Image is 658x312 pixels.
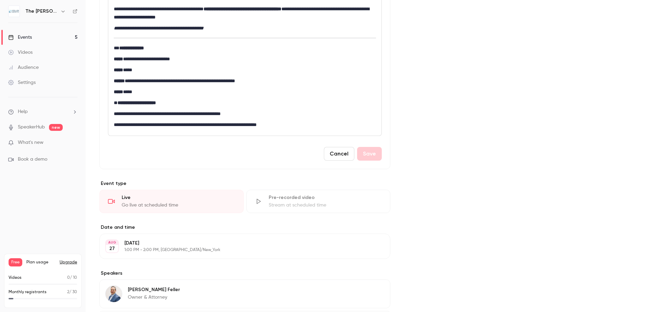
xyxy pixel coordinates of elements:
span: What's new [18,139,44,146]
div: Events [8,34,32,41]
label: Speakers [99,270,390,277]
div: Live [122,194,235,201]
p: [PERSON_NAME] Feller [128,286,180,293]
div: Go live at scheduled time [122,202,235,209]
span: Free [9,258,22,266]
span: Plan usage [26,260,56,265]
p: Owner & Attorney [128,294,180,301]
span: Help [18,108,28,115]
p: / 10 [67,275,77,281]
div: Pre-recorded videoStream at scheduled time [246,190,391,213]
div: Settings [8,79,36,86]
iframe: Noticeable Trigger [69,140,77,146]
span: Book a demo [18,156,47,163]
button: Cancel [324,147,354,161]
span: new [49,124,63,131]
div: Audience [8,64,39,71]
div: LiveGo live at scheduled time [99,190,244,213]
span: 0 [67,276,70,280]
li: help-dropdown-opener [8,108,77,115]
p: / 30 [67,289,77,295]
a: SpeakerHub [18,124,45,131]
div: Pre-recorded video [269,194,382,201]
div: Stream at scheduled time [269,202,382,209]
p: 1:00 PM - 2:00 PM, [GEOGRAPHIC_DATA]/New_York [124,247,354,253]
div: Videos [8,49,33,56]
button: Upgrade [60,260,77,265]
div: Alan Feller[PERSON_NAME] FellerOwner & Attorney [99,279,390,308]
img: The Feller Group, P.C. [9,6,20,17]
label: Date and time [99,224,390,231]
p: Videos [9,275,22,281]
img: Alan Feller [106,286,122,302]
div: AUG [106,240,118,245]
h6: The [PERSON_NAME] Group, P.C. [25,8,58,15]
span: 2 [67,290,69,294]
p: Event type [99,180,390,187]
p: [DATE] [124,240,354,247]
p: Monthly registrants [9,289,47,295]
p: 27 [109,245,115,252]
